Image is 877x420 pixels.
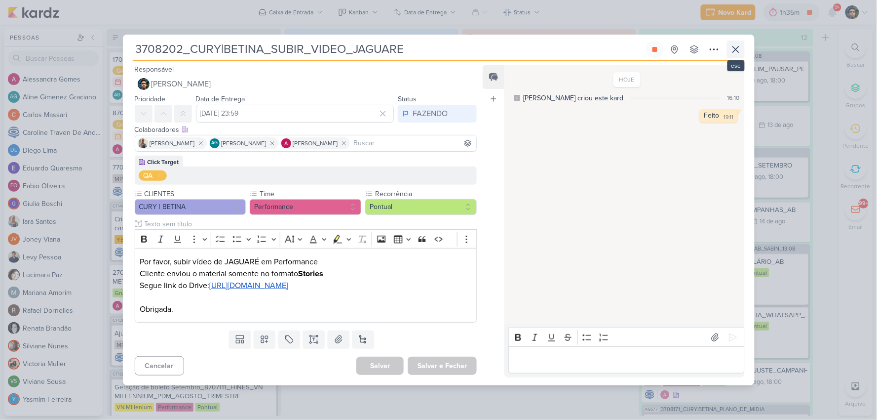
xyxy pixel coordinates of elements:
input: Select a date [196,105,394,123]
label: Responsável [135,65,174,74]
label: Recorrência [374,189,477,199]
button: [PERSON_NAME] [135,75,477,93]
div: [PERSON_NAME] criou este kard [523,93,623,103]
p: AG [211,141,218,146]
div: Editor editing area: main [135,248,477,323]
button: Performance [250,199,361,215]
strong: Stories [298,269,323,279]
div: 16:10 [727,93,740,102]
label: Status [398,95,417,103]
span: [PERSON_NAME] [150,139,195,148]
div: Click Target [148,158,179,167]
span: [PERSON_NAME] [293,139,338,148]
button: Cancelar [135,356,184,376]
span: [PERSON_NAME] [152,78,211,90]
input: Kard Sem Título [133,41,644,58]
div: Editor toolbar [135,229,477,249]
p: Segue link do Drive: Obrigada. [140,280,471,315]
label: CLIENTES [144,189,246,199]
label: Data de Entrega [196,95,245,103]
a: [URL][DOMAIN_NAME] [209,281,288,291]
input: Buscar [352,137,475,149]
div: Parar relógio [651,45,659,53]
div: 19:11 [724,114,734,122]
div: Colaboradores [135,125,477,135]
img: Iara Santos [138,138,148,148]
button: FAZENDO [398,105,477,123]
p: Por favor, subir vídeo de JAGUARÉ em Performance Cliente enviou o material somente no formato [140,256,471,280]
button: CURY | BETINA [135,199,246,215]
input: Texto sem título [143,219,477,229]
div: Editor toolbar [508,328,744,347]
div: QA [144,170,153,181]
div: esc [727,60,745,71]
div: FAZENDO [413,108,448,120]
div: Feito [704,111,720,120]
img: Alessandra Gomes [281,138,291,148]
label: Prioridade [135,95,166,103]
div: Editor editing area: main [508,346,744,374]
div: Aline Gimenez Graciano [210,138,220,148]
img: Nelito Junior [138,78,150,90]
label: Time [259,189,361,199]
button: Pontual [365,199,477,215]
span: [PERSON_NAME] [222,139,267,148]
